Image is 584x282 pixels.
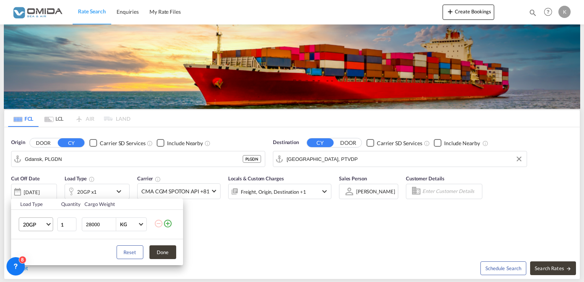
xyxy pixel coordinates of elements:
th: Quantity [57,199,80,210]
button: Done [149,245,176,259]
input: Enter Weight [85,218,116,231]
span: 20GP [23,221,45,229]
md-select: Choose: 20GP [19,217,53,231]
md-icon: icon-minus-circle-outline [154,219,163,228]
md-icon: icon-plus-circle-outline [163,219,172,228]
div: Cargo Weight [84,201,149,207]
input: Qty [57,217,76,231]
th: Load Type [11,199,57,210]
div: KG [120,221,127,227]
button: Reset [117,245,143,259]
